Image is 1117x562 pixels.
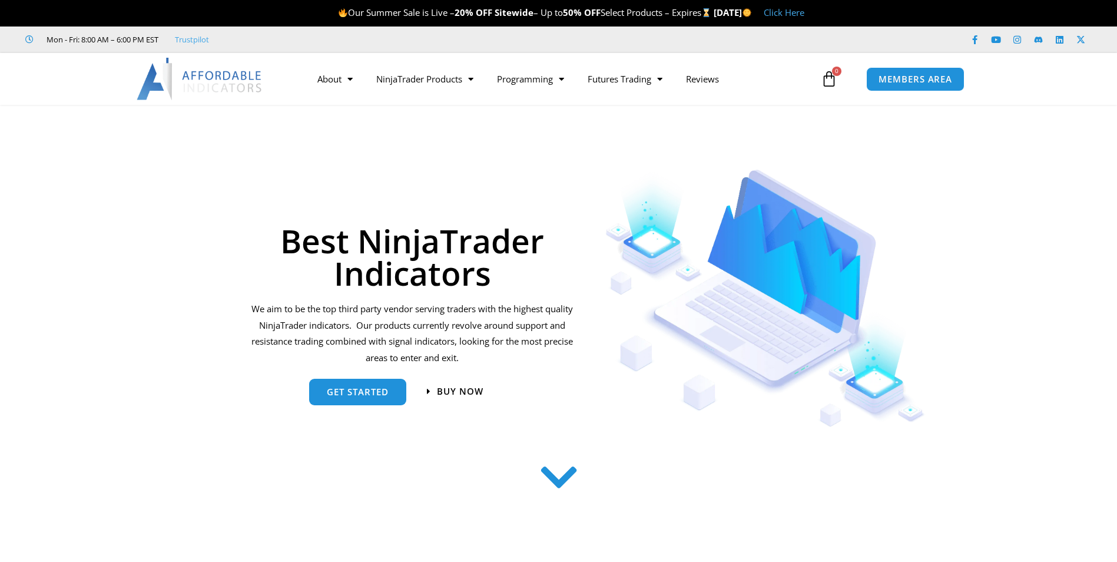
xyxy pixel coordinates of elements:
a: Trustpilot [175,32,209,47]
span: get started [327,388,389,396]
a: get started [309,379,406,405]
h1: Best NinjaTrader Indicators [250,224,575,289]
span: Buy now [437,387,483,396]
nav: Menu [306,65,818,92]
img: LogoAI | Affordable Indicators – NinjaTrader [137,58,263,100]
span: Our Summer Sale is Live – – Up to Select Products – Expires [338,6,714,18]
a: NinjaTrader Products [364,65,485,92]
a: 0 [803,62,855,96]
a: Reviews [674,65,731,92]
p: We aim to be the top third party vendor serving traders with the highest quality NinjaTrader indi... [250,301,575,366]
img: ⌛ [702,8,711,17]
img: 🔥 [339,8,347,17]
span: Mon - Fri: 8:00 AM – 6:00 PM EST [44,32,158,47]
strong: 50% OFF [563,6,601,18]
a: Click Here [764,6,804,18]
strong: [DATE] [714,6,752,18]
a: Futures Trading [576,65,674,92]
strong: 20% OFF [455,6,492,18]
strong: Sitewide [495,6,533,18]
img: Indicators 1 | Affordable Indicators – NinjaTrader [605,170,925,427]
span: MEMBERS AREA [879,75,952,84]
a: Programming [485,65,576,92]
a: About [306,65,364,92]
span: 0 [832,67,841,76]
img: 🌞 [743,8,751,17]
a: Buy now [427,387,483,396]
a: MEMBERS AREA [866,67,964,91]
